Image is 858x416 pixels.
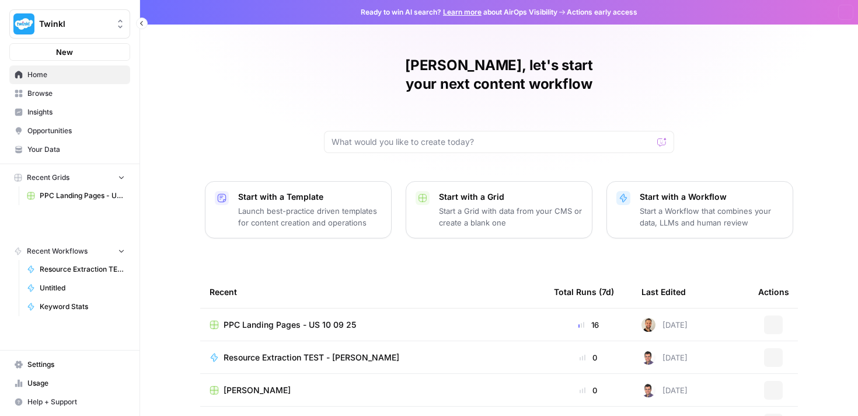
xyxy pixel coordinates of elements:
[224,352,399,363] span: Resource Extraction TEST - [PERSON_NAME]
[27,70,125,80] span: Home
[641,351,688,365] div: [DATE]
[641,276,686,308] div: Last Edited
[22,186,130,205] a: PPC Landing Pages - US 10 09 25
[9,9,130,39] button: Workspace: Twinkl
[27,107,125,117] span: Insights
[40,264,125,275] span: Resource Extraction TEST - [PERSON_NAME]
[224,319,356,331] span: PPC Landing Pages - US 10 09 25
[640,205,783,228] p: Start a Workflow that combines your data, LLMs and human review
[9,140,130,159] a: Your Data
[640,191,783,203] p: Start with a Workflow
[224,384,291,396] span: [PERSON_NAME]
[9,122,130,140] a: Opportunities
[443,8,482,16] a: Learn more
[9,169,130,186] button: Recent Grids
[210,276,535,308] div: Recent
[9,355,130,374] a: Settings
[27,172,69,183] span: Recent Grids
[13,13,34,34] img: Twinkl Logo
[210,319,535,331] a: PPC Landing Pages - US 10 09 25
[210,352,535,363] a: Resource Extraction TEST - [PERSON_NAME]
[758,276,789,308] div: Actions
[238,205,382,228] p: Launch best-practice driven templates for content creation and operations
[22,260,130,279] a: Resource Extraction TEST - [PERSON_NAME]
[641,383,688,397] div: [DATE]
[324,56,674,93] h1: [PERSON_NAME], let's start your next content workflow
[22,279,130,297] a: Untitled
[27,88,125,99] span: Browse
[205,181,392,238] button: Start with a TemplateLaunch best-practice driven templates for content creation and operations
[9,393,130,411] button: Help + Support
[40,301,125,312] span: Keyword Stats
[606,181,793,238] button: Start with a WorkflowStart a Workflow that combines your data, LLMs and human review
[567,7,637,18] span: Actions early access
[554,276,614,308] div: Total Runs (7d)
[9,65,130,84] a: Home
[27,378,125,389] span: Usage
[40,283,125,293] span: Untitled
[9,242,130,260] button: Recent Workflows
[22,297,130,316] a: Keyword Stats
[332,136,653,148] input: What would you like to create today?
[641,351,655,365] img: 5caa9kkj6swvs99xq1fvxcbi5wsj
[238,191,382,203] p: Start with a Template
[406,181,592,238] button: Start with a GridStart a Grid with data from your CMS or create a blank one
[40,190,125,201] span: PPC Landing Pages - US 10 09 25
[641,383,655,397] img: 5caa9kkj6swvs99xq1fvxcbi5wsj
[9,43,130,61] button: New
[56,46,73,58] span: New
[361,7,557,18] span: Ready to win AI search? about AirOps Visibility
[39,18,110,30] span: Twinkl
[554,352,623,363] div: 0
[210,384,535,396] a: [PERSON_NAME]
[439,205,583,228] p: Start a Grid with data from your CMS or create a blank one
[9,84,130,103] a: Browse
[9,103,130,122] a: Insights
[554,319,623,331] div: 16
[27,126,125,136] span: Opportunities
[641,318,655,332] img: ggqkytmprpadj6gr8422u7b6ymfp
[554,384,623,396] div: 0
[641,318,688,332] div: [DATE]
[27,359,125,370] span: Settings
[27,397,125,407] span: Help + Support
[9,374,130,393] a: Usage
[27,144,125,155] span: Your Data
[439,191,583,203] p: Start with a Grid
[27,246,88,256] span: Recent Workflows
